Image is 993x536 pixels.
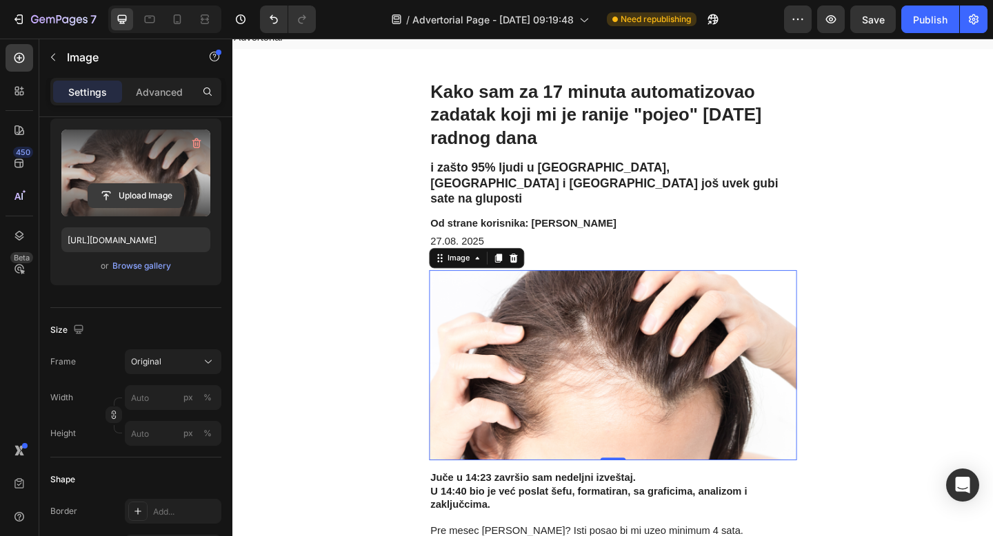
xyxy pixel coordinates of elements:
[913,12,947,27] div: Publish
[203,391,212,404] div: %
[406,12,410,27] span: /
[232,39,993,536] iframe: Design area
[946,468,979,502] div: Open Intercom Messenger
[203,427,212,440] div: %
[67,49,184,65] p: Image
[50,321,87,340] div: Size
[199,389,216,406] button: px
[850,6,896,33] button: Save
[112,259,172,273] button: Browse gallery
[125,385,221,410] input: px%
[50,391,73,404] label: Width
[112,260,171,272] div: Browse gallery
[125,349,221,374] button: Original
[215,486,560,513] strong: U 14:40 bio je već poslat šefu, formatiran, sa graficima, analizom i zaključcima.
[88,183,184,208] button: Upload Image
[50,505,77,517] div: Border
[153,506,218,518] div: Add...
[68,85,107,99] p: Settings
[260,6,316,33] div: Undo/Redo
[901,6,959,33] button: Publish
[61,227,210,252] input: https://example.com/image.jpg
[412,12,574,27] span: Advertorial Page - [DATE] 09:19:48
[10,252,33,263] div: Beta
[101,258,109,274] span: or
[180,389,197,406] button: %
[13,147,33,158] div: 450
[136,85,183,99] p: Advanced
[621,13,691,25] span: Need republishing
[131,355,161,368] span: Original
[183,391,193,404] div: px
[183,427,193,440] div: px
[90,11,97,28] p: 7
[50,473,75,486] div: Shape
[6,6,103,33] button: 7
[180,425,197,442] button: %
[125,421,221,446] input: px%
[50,427,76,440] label: Height
[50,355,76,368] label: Frame
[199,425,216,442] button: px
[862,14,885,25] span: Save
